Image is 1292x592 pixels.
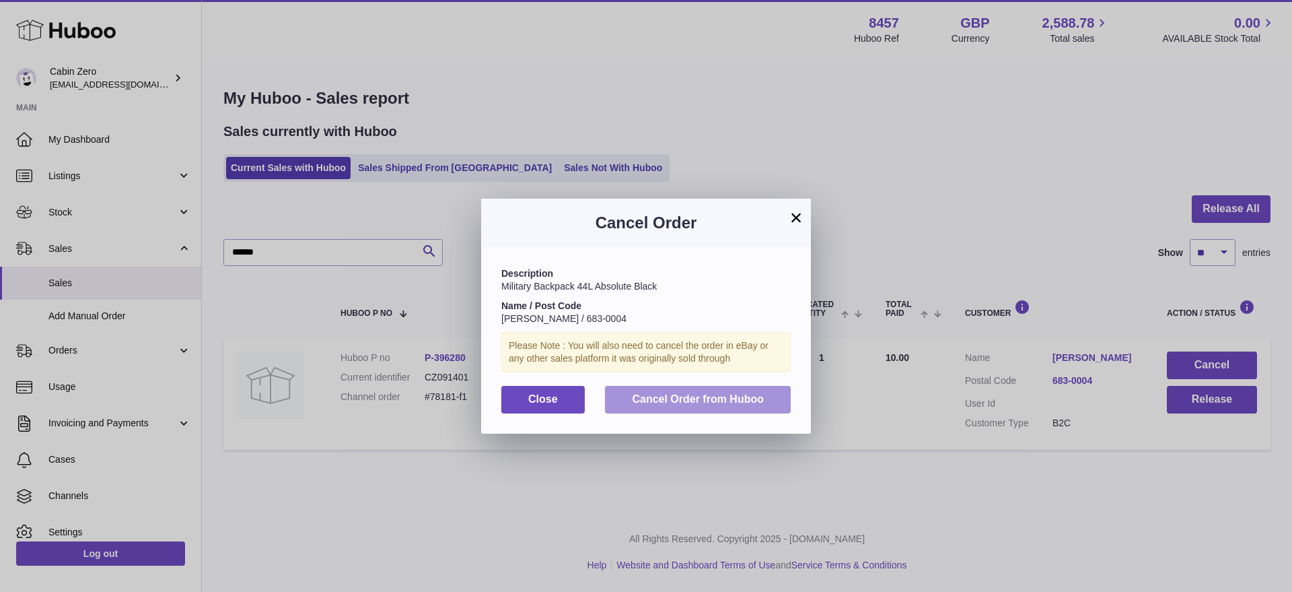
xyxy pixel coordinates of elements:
[501,332,791,372] div: Please Note : You will also need to cancel the order in eBay or any other sales platform it was o...
[788,209,804,226] button: ×
[501,313,626,324] span: [PERSON_NAME] / 683-0004
[501,386,585,414] button: Close
[501,268,553,279] strong: Description
[605,386,791,414] button: Cancel Order from Huboo
[632,393,764,405] span: Cancel Order from Huboo
[501,300,581,311] strong: Name / Post Code
[501,281,657,292] span: Military Backpack 44L Absolute Black
[528,393,558,405] span: Close
[501,212,791,234] h3: Cancel Order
